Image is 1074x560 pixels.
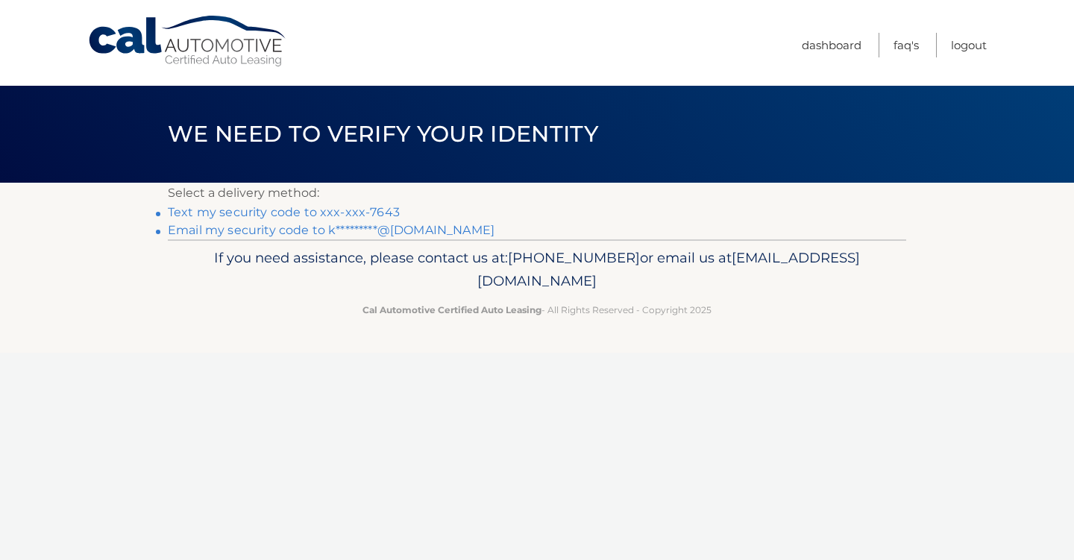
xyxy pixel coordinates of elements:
span: [PHONE_NUMBER] [508,249,640,266]
a: Email my security code to k*********@[DOMAIN_NAME] [168,223,494,237]
a: Text my security code to xxx-xxx-7643 [168,205,400,219]
a: Cal Automotive [87,15,289,68]
p: - All Rights Reserved - Copyright 2025 [178,302,896,318]
p: Select a delivery method: [168,183,906,204]
a: Logout [951,33,987,57]
p: If you need assistance, please contact us at: or email us at [178,246,896,294]
strong: Cal Automotive Certified Auto Leasing [362,304,541,315]
a: Dashboard [802,33,861,57]
span: We need to verify your identity [168,120,598,148]
a: FAQ's [894,33,919,57]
